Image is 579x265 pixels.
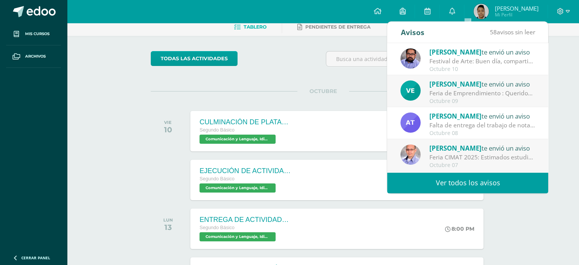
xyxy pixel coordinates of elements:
[429,112,482,120] span: [PERSON_NAME]
[400,48,421,69] img: fe2f5d220dae08f5bb59c8e1ae6aeac3.png
[199,225,234,230] span: Segundo Básico
[297,88,349,95] span: OCTUBRE
[429,162,535,169] div: Octubre 07
[429,79,535,89] div: te envió un aviso
[305,24,370,30] span: Pendientes de entrega
[199,127,234,133] span: Segundo Básico
[445,225,474,232] div: 8:00 PM
[429,47,535,57] div: te envió un aviso
[400,22,424,43] div: Avisos
[164,125,172,134] div: 10
[199,176,234,181] span: Segundo Básico
[199,167,291,175] div: EJECUCIÓN DE ACTIVIDADES DE PLATAFORMA [PERSON_NAME]
[163,217,173,223] div: LUN
[25,53,46,59] span: Archivos
[429,98,535,104] div: Octubre 09
[429,130,535,137] div: Octubre 08
[429,153,535,162] div: Feria CIMAT 2025: Estimados estudiantes Por este medio, los departamentos de Ciencias, Arte y Tec...
[400,112,421,133] img: e0d417c472ee790ef5578283e3430836.png
[199,183,276,193] span: Comunicación y Lenguaje, Idioma Español 'C'
[429,66,535,72] div: Octubre 10
[151,51,238,66] a: todas las Actividades
[400,80,421,101] img: aeabfbe216d4830361551c5f8df01f91.png
[474,4,489,19] img: 561e63f4c9a51e134ba970f57cd06e8f.png
[494,11,538,18] span: Mi Perfil
[234,21,266,33] a: Tablero
[244,24,266,30] span: Tablero
[21,255,50,260] span: Cerrar panel
[326,51,495,66] input: Busca una actividad próxima aquí...
[429,121,535,130] div: Falta de entrega del trabajo de nota sumativa: Buenos días ,por este medio le informo que su hijo...
[429,144,482,153] span: [PERSON_NAME]
[387,172,548,193] a: Ver todos los avisos
[25,31,49,37] span: Mis cursos
[163,223,173,232] div: 13
[429,111,535,121] div: te envió un aviso
[164,120,172,125] div: VIE
[297,21,370,33] a: Pendientes de entrega
[429,143,535,153] div: te envió un aviso
[400,145,421,165] img: 636fc591f85668e7520e122fec75fd4f.png
[6,45,61,68] a: Archivos
[429,48,482,56] span: [PERSON_NAME]
[429,89,535,98] div: Feria de Emprendimiento : Queridos chicos: Estoy muy orgullosa del trabajo que han realizado dura...
[429,57,535,66] div: Festival de Arte: Buen día, compartimos información importante sobre nuestro festival artístico. ...
[199,232,276,241] span: Comunicación y Lenguaje, Idioma Español 'C'
[490,28,496,36] span: 58
[429,80,482,88] span: [PERSON_NAME]
[6,23,61,45] a: Mis cursos
[199,135,276,144] span: Comunicación y Lenguaje, Idioma Español 'C'
[494,5,538,12] span: [PERSON_NAME]
[490,28,535,36] span: avisos sin leer
[199,118,291,126] div: CULMINACIÓN DE PLATAFORMA PROGRENTIS
[199,216,291,224] div: ENTREGA DE ACTIVIDADES DEL LIBRO DE LENGUAJE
